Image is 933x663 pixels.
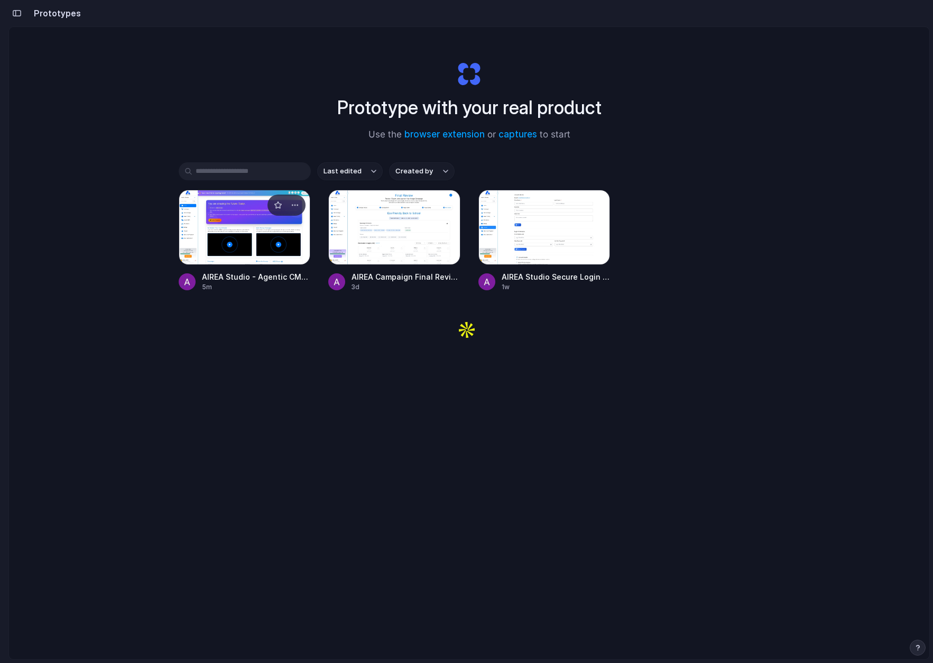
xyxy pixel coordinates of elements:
[395,166,433,177] span: Created by
[352,271,460,282] span: AIREA Campaign Final Review Page
[478,190,611,292] a: AIREA Studio Secure Login EnhancementAIREA Studio Secure Login Enhancement1w
[498,129,537,140] a: captures
[404,129,485,140] a: browser extension
[328,190,460,292] a: AIREA Campaign Final Review PageAIREA Campaign Final Review Page3d
[317,162,383,180] button: Last edited
[337,94,602,122] h1: Prototype with your real product
[389,162,455,180] button: Created by
[324,166,362,177] span: Last edited
[202,271,311,282] span: AIREA Studio - Agentic CMO Interface
[179,190,311,292] a: AIREA Studio - Agentic CMO InterfaceAIREA Studio - Agentic CMO Interface5m
[352,282,460,292] div: 3d
[502,271,611,282] span: AIREA Studio Secure Login Enhancement
[502,282,611,292] div: 1w
[368,128,570,142] span: Use the or to start
[30,7,81,20] h2: Prototypes
[202,282,311,292] div: 5m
